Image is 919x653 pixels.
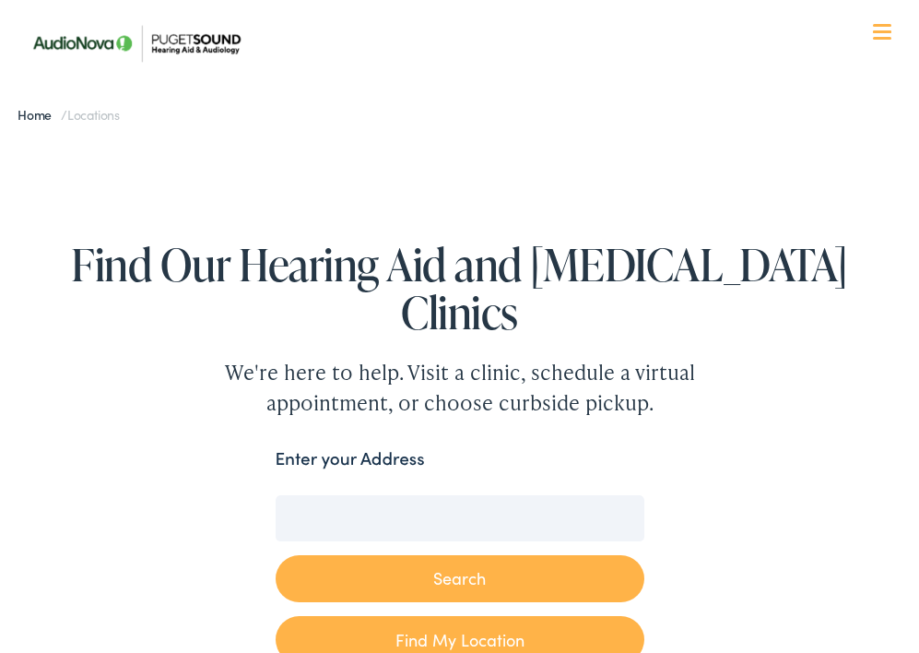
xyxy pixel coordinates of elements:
[165,357,755,418] div: We're here to help. Visit a clinic, schedule a virtual appointment, or choose curbside pickup.
[276,445,425,472] label: Enter your Address
[18,105,120,124] span: /
[276,495,644,541] input: Enter your address or zip code
[18,105,61,124] a: Home
[67,105,120,124] span: Locations
[276,555,644,602] button: Search
[18,240,901,338] h1: Find Our Hearing Aid and [MEDICAL_DATA] Clinics
[32,74,901,113] a: What We Offer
